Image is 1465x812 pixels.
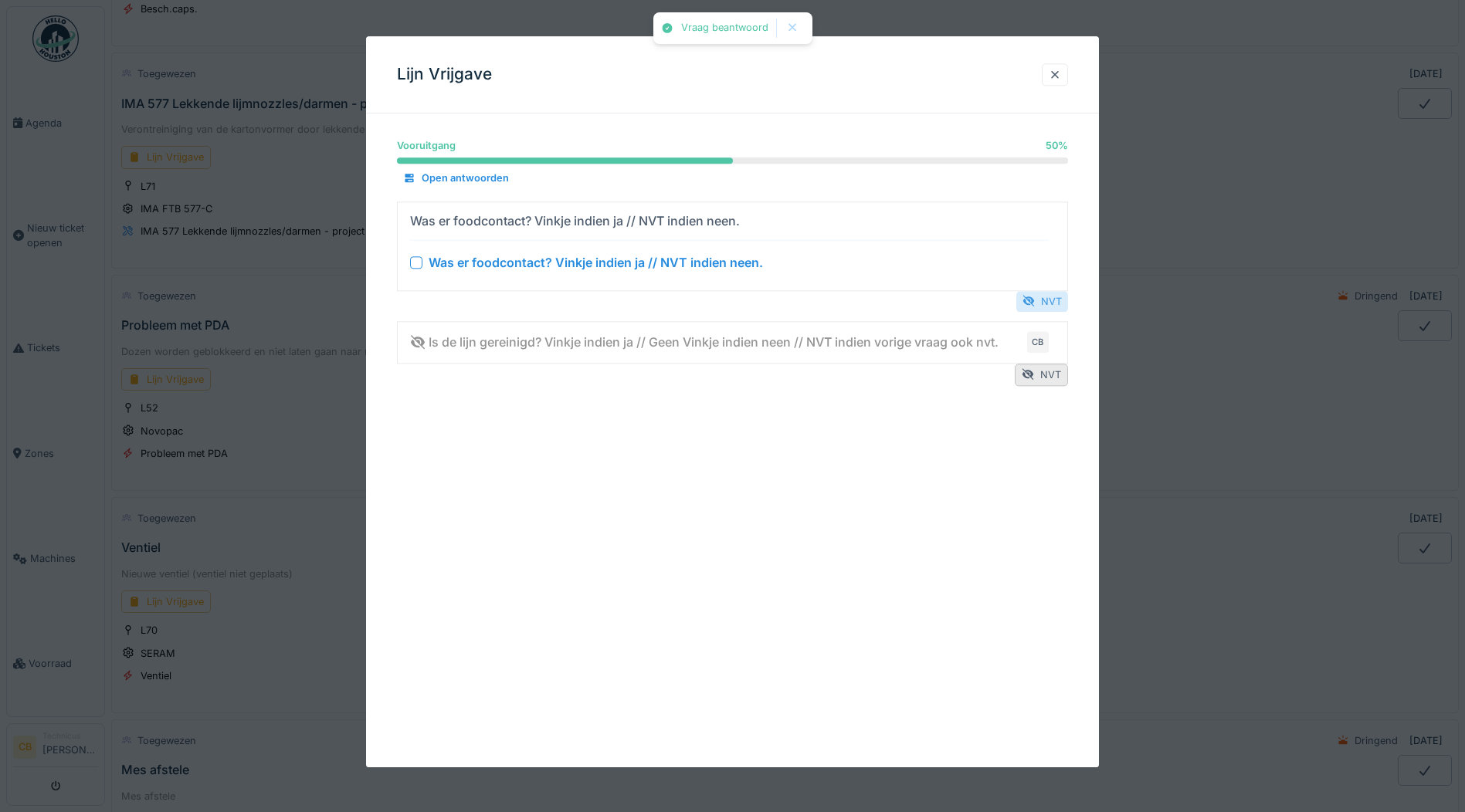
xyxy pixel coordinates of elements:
[1027,331,1049,353] div: CB
[1015,364,1068,386] div: NVT
[404,328,1061,357] summary: Is de lijn gereinigd? Vinkje indien ja // Geen Vinkje indien neen // NVT indien vorige vraag ook ...
[397,168,515,189] div: Open antwoorden
[681,22,768,35] div: Vraag beantwoord
[404,208,1061,284] summary: Was er foodcontact? Vinkje indien ja // NVT indien neen. Was er foodcontact? Vinkje indien ja // ...
[1046,138,1068,153] div: 50 %
[429,253,763,272] div: Was er foodcontact? Vinkje indien ja // NVT indien neen.
[410,333,999,351] div: Is de lijn gereinigd? Vinkje indien ja // Geen Vinkje indien neen // NVT indien vorige vraag ook ...
[397,158,1068,164] progress: 50 %
[1016,291,1068,312] div: NVT
[397,65,492,84] h3: Lijn Vrijgave
[397,138,456,153] div: Vooruitgang
[410,211,740,230] div: Was er foodcontact? Vinkje indien ja // NVT indien neen.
